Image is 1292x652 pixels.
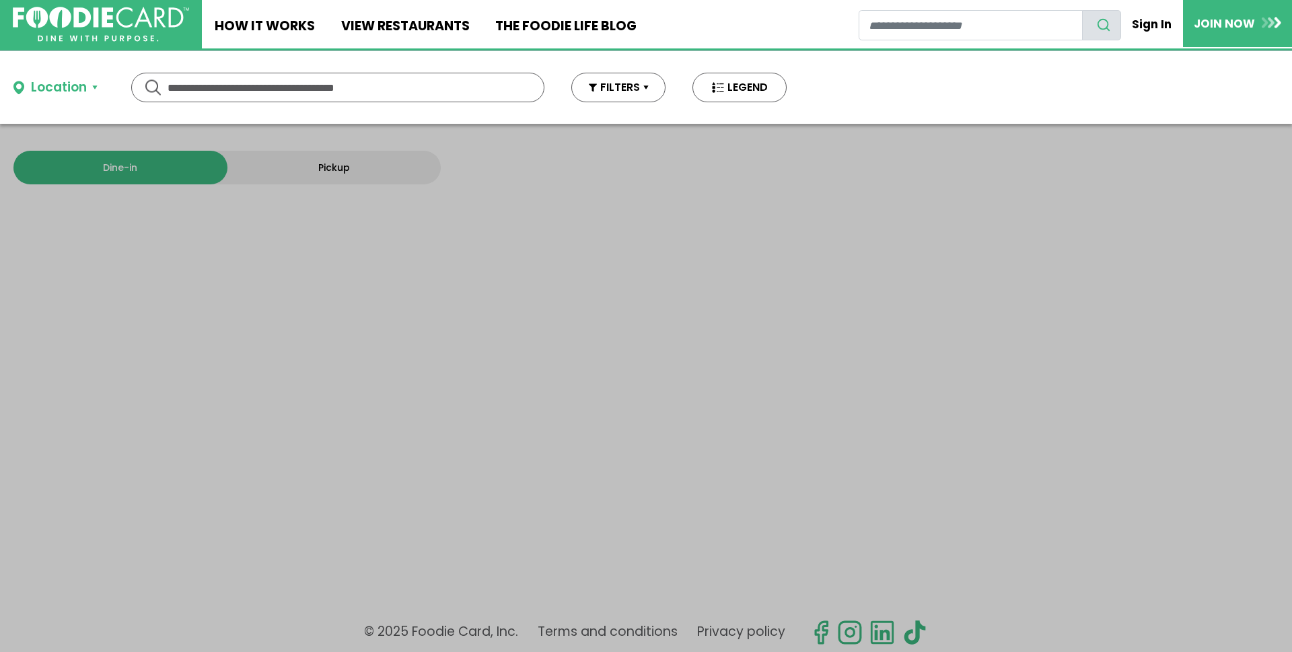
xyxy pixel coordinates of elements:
a: Sign In [1121,9,1183,39]
input: restaurant search [859,10,1083,40]
button: search [1082,10,1121,40]
button: Location [13,78,98,98]
button: LEGEND [692,73,787,102]
img: FoodieCard; Eat, Drink, Save, Donate [13,7,189,42]
div: Location [31,78,87,98]
button: FILTERS [571,73,666,102]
